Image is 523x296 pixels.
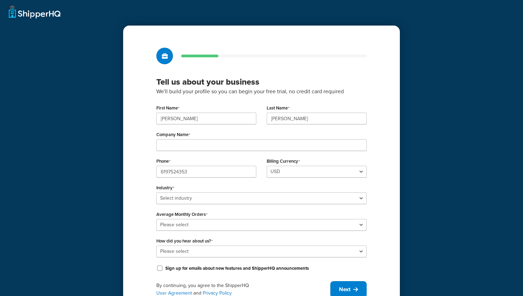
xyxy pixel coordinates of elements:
[339,286,350,293] span: Next
[156,212,208,217] label: Average Monthly Orders
[156,105,180,111] label: First Name
[267,159,300,164] label: Billing Currency
[165,265,309,271] label: Sign up for emails about new features and ShipperHQ announcements
[156,132,190,137] label: Company Name
[156,77,367,87] h3: Tell us about your business
[156,87,367,96] p: We'll build your profile so you can begin your free trial, no credit card required
[267,105,290,111] label: Last Name
[156,159,171,164] label: Phone
[156,185,174,191] label: Industry
[156,238,213,244] label: How did you hear about us?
